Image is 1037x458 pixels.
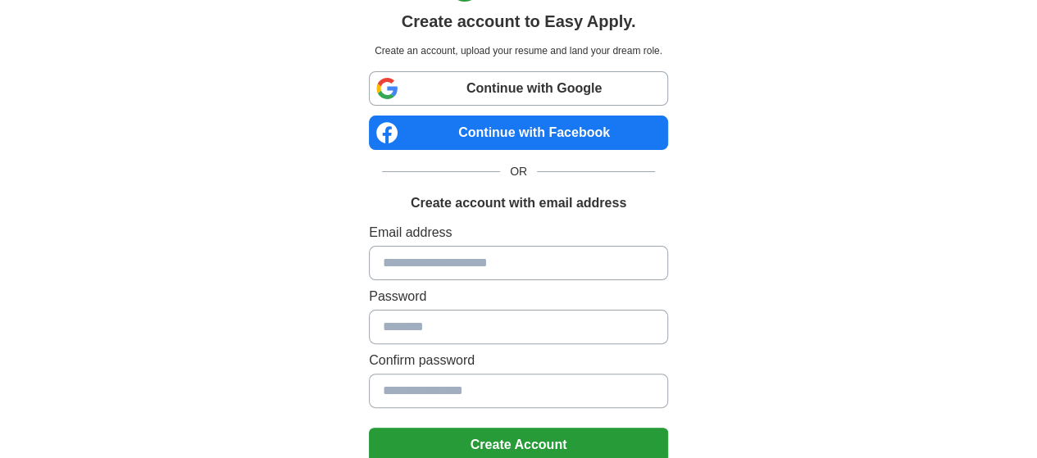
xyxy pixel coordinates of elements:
p: Create an account, upload your resume and land your dream role. [372,43,665,58]
a: Continue with Facebook [369,116,668,150]
label: Email address [369,223,668,243]
a: Continue with Google [369,71,668,106]
label: Confirm password [369,351,668,370]
h1: Create account to Easy Apply. [402,9,636,34]
span: OR [500,163,537,180]
label: Password [369,287,668,306]
h1: Create account with email address [411,193,626,213]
